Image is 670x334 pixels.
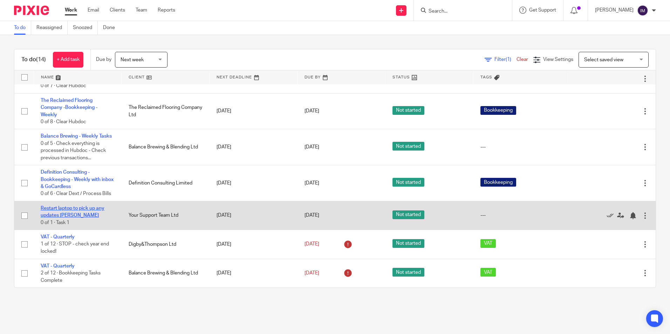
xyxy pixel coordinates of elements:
span: VAT [480,268,496,277]
a: VAT - Quarterly [41,235,75,239]
span: [DATE] [305,109,319,114]
td: [DATE] [210,129,298,165]
p: [PERSON_NAME] [595,7,634,14]
a: The Reclaimed Flooring Company -Bookkeeping - Weekly [41,98,97,117]
span: 1 of 12 · STOP - check year end locked! [41,242,109,254]
div: --- [480,212,561,219]
td: [DATE] [210,165,298,201]
span: 0 of 7 · Clear Hubdoc [41,84,86,89]
a: Snoozed [73,21,98,35]
span: VAT [480,239,496,248]
span: 0 of 5 · Check everything is processed in Hubdoc - Check previous transactions... [41,141,106,160]
td: [DATE] [210,201,298,230]
td: Balance Brewing & Blending Ltd [122,259,210,287]
span: Select saved view [584,57,623,62]
a: VAT - Quarterly [41,264,75,269]
span: 2 of 12 · Bookkeeping Tasks Complete [41,271,101,283]
a: Mark as done [607,212,617,219]
a: Work [65,7,77,14]
span: 0 of 1 · Task 1 [41,220,69,225]
td: [DATE] [210,230,298,259]
span: [DATE] [305,181,319,186]
span: (1) [506,57,511,62]
span: Not started [392,268,424,277]
input: Search [428,8,491,15]
a: Done [103,21,120,35]
span: [DATE] [305,213,319,218]
span: View Settings [543,57,573,62]
div: --- [480,144,561,151]
span: Not started [392,210,424,219]
span: (14) [36,57,46,62]
span: [DATE] [305,242,319,247]
span: Not started [392,106,424,115]
td: Your Support Team Ltd [122,201,210,230]
td: [DATE] [210,93,298,129]
span: 0 of 6 · Clear Dext / Process Bills [41,192,111,196]
p: Due by [96,56,111,63]
span: [DATE] [305,145,319,149]
a: Balance Brewing - Weekly Tasks [41,134,112,139]
a: Team [136,7,147,14]
span: [DATE] [305,271,319,276]
a: Reassigned [36,21,68,35]
td: Definition Consulting Limited [122,165,210,201]
span: Next week [121,57,144,62]
a: Restart laptop to pick up any updates [PERSON_NAME] [41,206,104,218]
td: The Reclaimed Flooring Company Ltd [122,93,210,129]
span: Filter [494,57,517,62]
td: Balance Brewing & Blending Ltd [122,129,210,165]
span: Tags [480,75,492,79]
span: Not started [392,178,424,187]
a: Email [88,7,99,14]
span: Not started [392,239,424,248]
a: Clear [517,57,528,62]
span: Bookkeeping [480,106,516,115]
h1: To do [21,56,46,63]
img: svg%3E [637,5,648,16]
a: Reports [158,7,175,14]
a: Clients [110,7,125,14]
td: Digby&Thompson Ltd [122,230,210,259]
td: [DATE] [210,259,298,287]
span: Bookkeeping [480,178,516,187]
a: + Add task [53,52,83,68]
a: Definition Consulting - Bookkeeping - Weekly with inbox & GoCardless [41,170,114,189]
img: Pixie [14,6,49,15]
span: 0 of 8 · Clear Hubdoc [41,119,86,124]
a: To do [14,21,31,35]
span: Not started [392,142,424,151]
span: Get Support [529,8,556,13]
